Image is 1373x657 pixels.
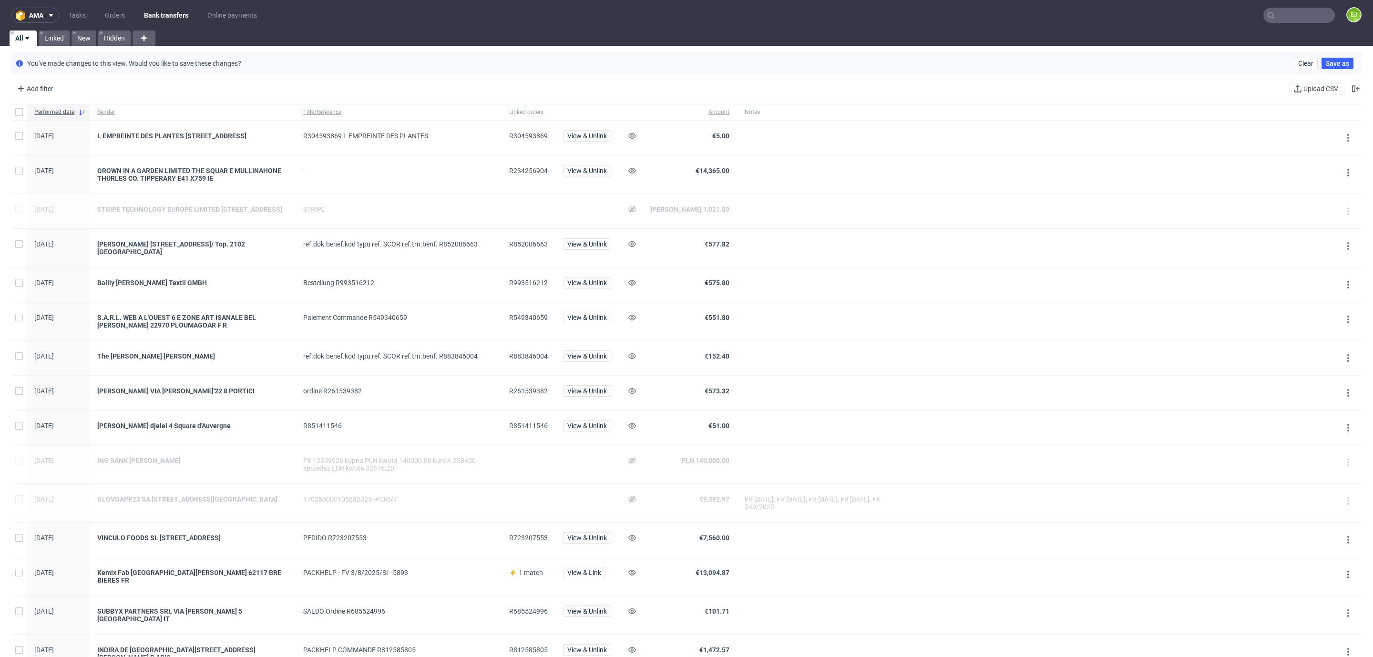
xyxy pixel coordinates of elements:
[34,205,54,213] span: [DATE]
[563,567,605,578] button: View & Link
[696,167,729,175] span: €14,365.00
[97,352,288,360] a: The [PERSON_NAME] [PERSON_NAME]
[303,495,494,503] div: 170250000105282025 -PCRMT
[72,31,96,46] a: New
[705,387,729,395] span: €573.32
[650,205,729,213] span: [PERSON_NAME] 1,021.89
[97,132,288,140] a: L EMPREINTE DES PLANTES [STREET_ADDRESS]
[567,608,607,615] span: View & Unlink
[699,646,729,654] span: €1,472.57
[34,167,54,175] span: [DATE]
[303,167,494,175] div: -
[705,279,729,287] span: €575.80
[97,422,288,430] div: [PERSON_NAME] djelel 4 Square d'Auvergne
[563,240,611,248] a: View & Unlink
[98,31,131,46] a: Hidden
[97,205,288,213] a: STRIPE TECHNOLOGY EUROPE LIMITED [STREET_ADDRESS]
[34,352,54,360] span: [DATE]
[97,495,288,503] div: GLOVOAPP23 SA [STREET_ADDRESS][GEOGRAPHIC_DATA]
[509,240,548,248] span: R852006663
[705,240,729,248] span: €577.82
[509,314,548,321] span: R549340659
[34,646,54,654] span: [DATE]
[97,569,288,584] a: Kemix Fab [GEOGRAPHIC_DATA][PERSON_NAME] 62117 BRE BIERES FR
[34,108,74,116] span: Performed date
[303,205,494,213] div: STRIPE
[97,167,288,182] a: GROWN IN A GARDEN LIMITED THE SQUAR E MULLINAHONE THURLES CO. TIPPERARY E41 X759 IE
[563,279,611,287] a: View & Unlink
[563,277,611,288] button: View & Unlink
[138,8,194,23] a: Bank transfers
[97,108,288,116] span: Sender
[97,534,288,542] a: VINCULO FOODS SL [STREET_ADDRESS]
[563,352,611,360] a: View & Unlink
[563,385,611,397] button: View & Unlink
[97,607,288,623] div: SUBBYX PARTNERS SRL VIA [PERSON_NAME] 5 [GEOGRAPHIC_DATA] IT
[97,279,288,287] a: Bailly [PERSON_NAME] Textil GMBH
[699,495,729,503] span: €9,392.97
[712,132,729,140] span: €5.00
[97,387,288,395] div: [PERSON_NAME] VIA [PERSON_NAME]'22 8 PORTICI
[563,644,611,656] button: View & Unlink
[705,607,729,615] span: €101.71
[509,387,548,395] span: R261539382
[303,457,494,472] div: FX 12309926 kupno PLN kwota 140000.00 kurs 4.258400 sprzedaż EUR kwota 32876.20
[34,534,54,542] span: [DATE]
[509,279,548,287] span: R993516212
[563,387,611,395] a: View & Unlink
[563,646,611,654] a: View & Unlink
[27,59,241,68] p: You've made changes to this view. Would you like to save these changes?
[509,422,548,430] span: R851411546
[563,238,611,250] button: View & Unlink
[567,388,607,394] span: View & Unlink
[563,532,611,544] button: View & Unlink
[1326,60,1349,67] span: Save as
[563,607,611,615] a: View & Unlink
[97,314,288,329] a: S.A.R.L. WEB A L'OUEST 6 E ZONE ART ISANALE BEL [PERSON_NAME] 22970 PLOUMAGOAR F R
[1347,8,1361,21] figcaption: EJ
[699,534,729,542] span: €7,560.00
[563,420,611,431] button: View & Unlink
[567,569,601,576] span: View & Link
[745,108,888,116] span: Notes
[519,569,543,576] span: 1 match
[563,167,611,175] a: View & Unlink
[10,31,37,46] a: All
[567,353,607,359] span: View & Unlink
[563,569,605,576] a: View & Link
[303,108,494,116] span: Title/Reference
[567,133,607,139] span: View & Unlink
[97,457,288,464] a: ING BANK [PERSON_NAME]
[509,646,548,654] span: R812585805
[1301,85,1340,92] span: Upload CSV
[34,240,54,248] span: [DATE]
[567,534,607,541] span: View & Unlink
[34,387,54,395] span: [DATE]
[13,81,55,96] div: Add filter
[97,240,288,256] a: [PERSON_NAME] [STREET_ADDRESS]/ Top. 2102 [GEOGRAPHIC_DATA]
[696,569,729,576] span: €13,094.87
[563,606,611,617] button: View & Unlink
[563,314,611,321] a: View & Unlink
[34,422,54,430] span: [DATE]
[567,279,607,286] span: View & Unlink
[34,569,54,576] span: [DATE]
[303,314,494,321] div: Paiement Commande R549340659
[567,241,607,247] span: View & Unlink
[1290,83,1344,94] button: Upload CSV
[29,12,43,19] span: ama
[509,607,548,615] span: R685524996
[34,279,54,287] span: [DATE]
[745,495,888,511] div: FV [DATE], FV [DATE], FV [DATE], FV [DATE], FK 540/2025
[705,314,729,321] span: €551.80
[34,457,54,464] span: [DATE]
[34,607,54,615] span: [DATE]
